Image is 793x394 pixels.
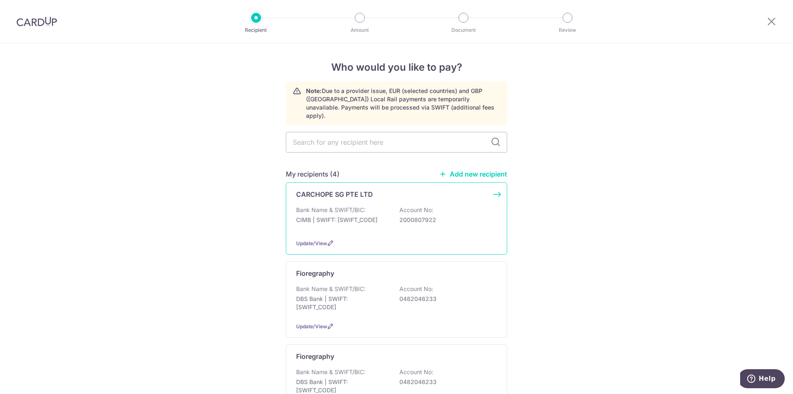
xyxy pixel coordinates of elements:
a: Add new recipient [439,170,507,178]
p: 0482046233 [399,295,492,303]
p: Bank Name & SWIFT/BIC: [296,368,366,376]
strong: Note: [306,87,322,94]
p: Account No: [399,285,433,293]
p: DBS Bank | SWIFT: [SWIFT_CODE] [296,295,389,311]
p: Bank Name & SWIFT/BIC: [296,206,366,214]
p: Recipient [226,26,287,34]
p: Review [537,26,598,34]
iframe: Opens a widget where you can find more information [740,369,785,390]
p: Amount [329,26,390,34]
p: Fioregraphy [296,268,334,278]
h5: My recipients (4) [286,169,340,179]
p: Account No: [399,206,433,214]
p: 2000807922 [399,216,492,224]
p: 0482046233 [399,378,492,386]
p: CARCHOPE SG PTE LTD [296,189,373,199]
img: CardUp [17,17,57,26]
p: Due to a provider issue, EUR (selected countries) and GBP ([GEOGRAPHIC_DATA]) Local Rail payments... [306,87,500,120]
p: CIMB | SWIFT: [SWIFT_CODE] [296,216,389,224]
input: Search for any recipient here [286,132,507,153]
p: Bank Name & SWIFT/BIC: [296,285,366,293]
a: Update/View [296,240,327,246]
p: Document [433,26,494,34]
p: Account No: [399,368,433,376]
h4: Who would you like to pay? [286,60,507,75]
a: Update/View [296,323,327,330]
p: Fioregraphy [296,351,334,361]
